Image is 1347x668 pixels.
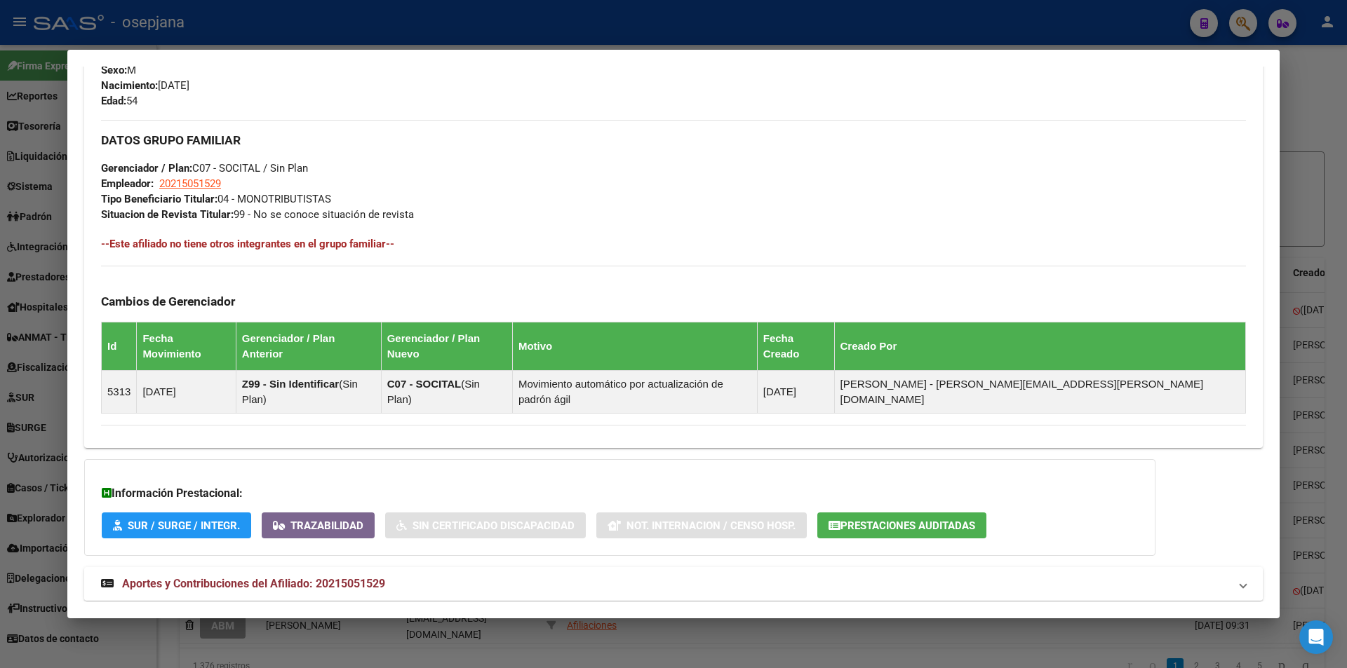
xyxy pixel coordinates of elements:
[101,132,1246,148] h3: DATOS GRUPO FAMILIAR
[84,567,1263,601] mat-expansion-panel-header: Aportes y Contribuciones del Afiliado: 20215051529
[102,370,137,413] td: 5313
[596,512,807,538] button: Not. Internacion / Censo Hosp.
[101,162,308,175] span: C07 - SOCITAL / Sin Plan
[101,95,126,107] strong: Edad:
[381,322,512,370] th: Gerenciador / Plan Nuevo
[101,193,217,205] strong: Tipo Beneficiario Titular:
[101,208,414,221] span: 99 - No se conoce situación de revista
[101,294,1246,309] h3: Cambios de Gerenciador
[101,79,189,92] span: [DATE]
[834,370,1245,413] td: [PERSON_NAME] - [PERSON_NAME][EMAIL_ADDRESS][PERSON_NAME][DOMAIN_NAME]
[626,519,796,532] span: Not. Internacion / Censo Hosp.
[290,519,363,532] span: Trazabilidad
[102,485,1138,502] h3: Información Prestacional:
[387,378,462,390] strong: C07 - SOCITAL
[757,370,834,413] td: [DATE]
[840,519,975,532] span: Prestaciones Auditadas
[512,370,757,413] td: Movimiento automático por actualización de padrón ágil
[101,208,234,221] strong: Situacion de Revista Titular:
[101,95,138,107] span: 54
[236,370,381,413] td: ( )
[236,322,381,370] th: Gerenciador / Plan Anterior
[137,370,236,413] td: [DATE]
[101,236,1246,252] h4: --Este afiliado no tiene otros integrantes en el grupo familiar--
[101,79,158,92] strong: Nacimiento:
[102,512,251,538] button: SUR / SURGE / INTEGR.
[242,378,358,405] span: Sin Plan
[102,322,137,370] th: Id
[381,370,512,413] td: ( )
[817,512,986,538] button: Prestaciones Auditadas
[128,519,240,532] span: SUR / SURGE / INTEGR.
[387,378,480,405] span: Sin Plan
[101,193,331,205] span: 04 - MONOTRIBUTISTAS
[159,177,221,190] span: 20215051529
[757,322,834,370] th: Fecha Creado
[262,512,375,538] button: Trazabilidad
[101,64,136,76] span: M
[385,512,586,538] button: Sin Certificado Discapacidad
[101,177,154,190] strong: Empleador:
[101,64,127,76] strong: Sexo:
[413,519,575,532] span: Sin Certificado Discapacidad
[834,322,1245,370] th: Creado Por
[137,322,236,370] th: Fecha Movimiento
[101,162,192,175] strong: Gerenciador / Plan:
[122,577,385,590] span: Aportes y Contribuciones del Afiliado: 20215051529
[1299,620,1333,654] div: Open Intercom Messenger
[512,322,757,370] th: Motivo
[242,378,339,390] strong: Z99 - Sin Identificar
